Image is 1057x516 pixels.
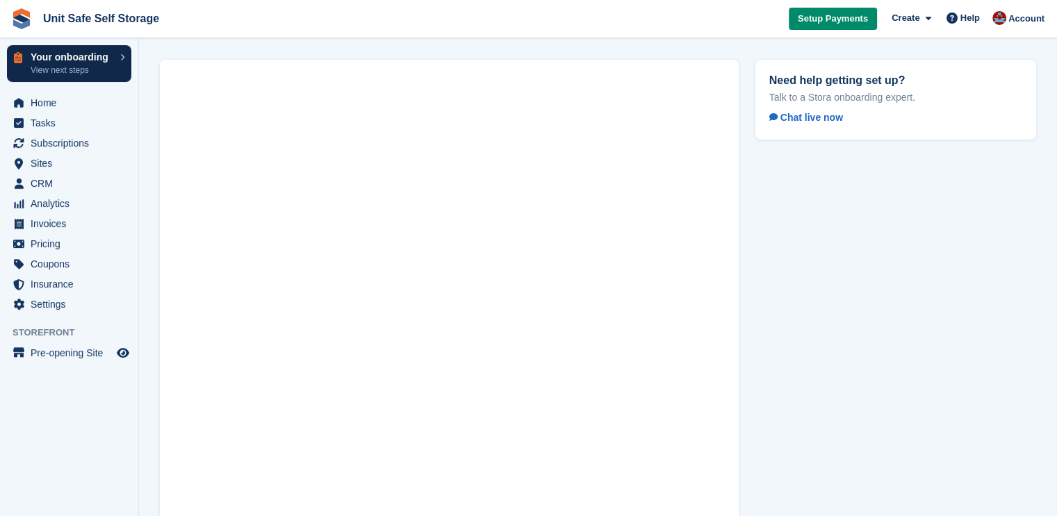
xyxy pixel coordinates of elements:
span: Account [1008,12,1044,26]
span: Invoices [31,214,114,233]
span: CRM [31,174,114,193]
span: Home [31,93,114,113]
p: Your onboarding [31,52,113,62]
a: Chat live now [769,109,854,126]
span: Sites [31,153,114,173]
span: Insurance [31,274,114,294]
a: menu [7,254,131,274]
img: stora-icon-8386f47178a22dfd0bd8f6a31ec36ba5ce8667c1dd55bd0f319d3a0aa187defe.svg [11,8,32,29]
a: menu [7,294,131,314]
a: menu [7,214,131,233]
img: Danielle Galang [992,11,1006,25]
span: Help [960,11,980,25]
span: Pricing [31,234,114,253]
span: Tasks [31,113,114,133]
p: Talk to a Stora onboarding expert. [769,91,1022,103]
a: menu [7,274,131,294]
span: Analytics [31,194,114,213]
a: Your onboarding View next steps [7,45,131,82]
span: Settings [31,294,114,314]
span: Setup Payments [798,12,868,26]
a: menu [7,133,131,153]
a: menu [7,194,131,213]
a: menu [7,153,131,173]
a: menu [7,343,131,363]
h2: Need help getting set up? [769,74,1022,87]
span: Pre-opening Site [31,343,114,363]
span: Create [892,11,919,25]
span: Subscriptions [31,133,114,153]
p: View next steps [31,64,113,76]
span: Storefront [13,326,138,340]
a: Preview store [115,344,131,361]
a: menu [7,113,131,133]
a: Unit Safe Self Storage [38,7,165,30]
a: menu [7,93,131,113]
span: Chat live now [769,112,843,123]
a: menu [7,234,131,253]
span: Coupons [31,254,114,274]
a: menu [7,174,131,193]
a: Setup Payments [789,8,877,31]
